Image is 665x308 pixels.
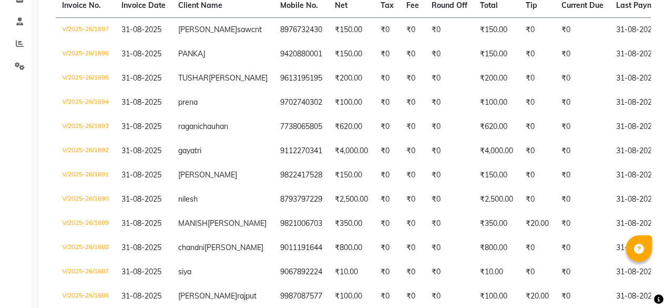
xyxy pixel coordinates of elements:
[400,236,425,260] td: ₹0
[237,25,262,34] span: sawcnt
[425,236,474,260] td: ₹0
[400,260,425,284] td: ₹0
[474,260,519,284] td: ₹10.00
[208,218,267,228] span: [PERSON_NAME]
[121,1,166,10] span: Invoice Date
[432,1,467,10] span: Round Off
[199,122,228,131] span: chauhan
[374,163,400,187] td: ₹0
[178,194,198,204] span: nilesh
[56,163,115,187] td: V/2025-26/1691
[374,17,400,42] td: ₹0
[474,163,519,187] td: ₹150.00
[561,1,603,10] span: Current Due
[56,66,115,91] td: V/2025-26/1695
[474,42,519,66] td: ₹150.00
[425,163,474,187] td: ₹0
[178,122,199,131] span: ragani
[374,66,400,91] td: ₹0
[425,66,474,91] td: ₹0
[56,42,115,66] td: V/2025-26/1696
[555,260,610,284] td: ₹0
[474,115,519,139] td: ₹620.00
[56,17,115,42] td: V/2025-26/1697
[555,66,610,91] td: ₹0
[329,66,374,91] td: ₹200.00
[519,115,555,139] td: ₹0
[274,187,329,212] td: 8793797229
[425,17,474,42] td: ₹0
[526,1,537,10] span: Tip
[374,91,400,115] td: ₹0
[178,73,209,83] span: TUSHAR
[400,139,425,163] td: ₹0
[178,291,237,301] span: [PERSON_NAME]
[121,291,161,301] span: 31-08-2025
[56,91,115,115] td: V/2025-26/1694
[374,212,400,236] td: ₹0
[178,49,206,58] span: PANKAJ
[374,260,400,284] td: ₹0
[335,1,347,10] span: Net
[274,260,329,284] td: 9067892224
[178,243,204,252] span: chandni
[56,139,115,163] td: V/2025-26/1692
[555,115,610,139] td: ₹0
[274,115,329,139] td: 7738065805
[406,1,419,10] span: Fee
[474,66,519,91] td: ₹200.00
[121,194,161,204] span: 31-08-2025
[274,236,329,260] td: 9011191644
[178,146,201,155] span: gayatri
[519,187,555,212] td: ₹0
[329,115,374,139] td: ₹620.00
[519,42,555,66] td: ₹0
[474,236,519,260] td: ₹800.00
[121,218,161,228] span: 31-08-2025
[274,163,329,187] td: 9822417528
[329,139,374,163] td: ₹4,000.00
[555,163,610,187] td: ₹0
[329,236,374,260] td: ₹800.00
[474,91,519,115] td: ₹100.00
[400,17,425,42] td: ₹0
[329,42,374,66] td: ₹150.00
[121,146,161,155] span: 31-08-2025
[519,212,555,236] td: ₹20.00
[555,91,610,115] td: ₹0
[425,139,474,163] td: ₹0
[121,97,161,107] span: 31-08-2025
[519,91,555,115] td: ₹0
[519,236,555,260] td: ₹0
[425,115,474,139] td: ₹0
[178,97,198,107] span: prena
[274,66,329,91] td: 9613195195
[329,260,374,284] td: ₹10.00
[555,236,610,260] td: ₹0
[329,212,374,236] td: ₹350.00
[474,139,519,163] td: ₹4,000.00
[400,115,425,139] td: ₹0
[56,115,115,139] td: V/2025-26/1693
[274,139,329,163] td: 9112270341
[121,170,161,180] span: 31-08-2025
[555,187,610,212] td: ₹0
[519,17,555,42] td: ₹0
[519,260,555,284] td: ₹0
[204,243,263,252] span: [PERSON_NAME]
[555,17,610,42] td: ₹0
[329,91,374,115] td: ₹100.00
[329,187,374,212] td: ₹2,500.00
[374,236,400,260] td: ₹0
[400,66,425,91] td: ₹0
[425,212,474,236] td: ₹0
[400,163,425,187] td: ₹0
[374,139,400,163] td: ₹0
[555,212,610,236] td: ₹0
[555,139,610,163] td: ₹0
[474,187,519,212] td: ₹2,500.00
[237,291,257,301] span: rajput
[56,236,115,260] td: V/2025-26/1688
[178,267,191,276] span: siya
[374,115,400,139] td: ₹0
